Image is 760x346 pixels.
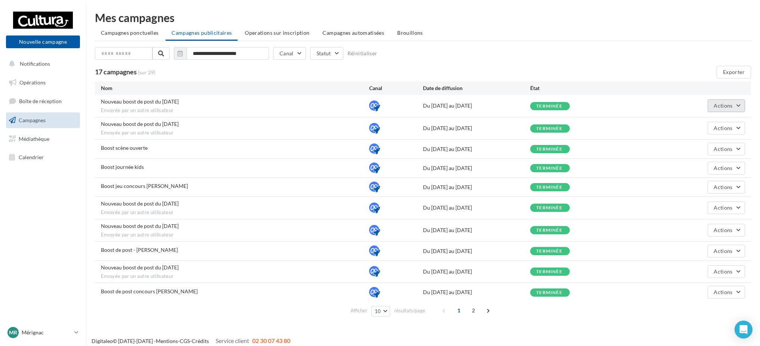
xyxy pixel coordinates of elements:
[714,227,733,233] span: Actions
[101,223,179,229] span: Nouveau boost de post du 04/03/2025
[423,268,530,275] div: Du [DATE] au [DATE]
[22,329,71,336] p: Mérignac
[536,126,562,131] div: terminée
[101,288,198,294] span: Boost de post concours Raoul Paoli
[423,288,530,296] div: Du [DATE] au [DATE]
[735,321,753,339] div: Open Intercom Messenger
[536,249,562,254] div: terminée
[708,181,745,194] button: Actions
[6,35,80,48] button: Nouvelle campagne
[423,145,530,153] div: Du [DATE] au [DATE]
[4,149,81,165] a: Calendrier
[453,305,465,316] span: 1
[92,338,290,344] span: © [DATE]-[DATE] - - -
[252,337,290,344] span: 02 30 07 43 80
[714,204,733,211] span: Actions
[95,12,751,23] div: Mes campagnes
[708,122,745,135] button: Actions
[708,201,745,214] button: Actions
[423,204,530,211] div: Du [DATE] au [DATE]
[536,228,562,233] div: terminée
[4,93,81,109] a: Boîte de réception
[394,307,425,314] span: résultats/page
[708,162,745,174] button: Actions
[423,183,530,191] div: Du [DATE] au [DATE]
[714,184,733,190] span: Actions
[156,338,178,344] a: Mentions
[245,30,309,36] span: Operations sur inscription
[101,121,179,127] span: Nouveau boost de post du 27/05/2025
[6,325,80,340] a: Mr Mérignac
[530,84,637,92] div: État
[708,224,745,237] button: Actions
[4,75,81,90] a: Opérations
[423,124,530,132] div: Du [DATE] au [DATE]
[536,269,562,274] div: terminée
[101,183,188,189] span: Boost jeu concours Laurence Peyrin
[310,47,343,60] button: Statut
[714,102,733,109] span: Actions
[216,337,249,344] span: Service client
[536,166,562,171] div: terminée
[369,84,423,92] div: Canal
[180,338,190,344] a: CGS
[397,30,423,36] span: Brouillons
[708,286,745,299] button: Actions
[375,308,381,314] span: 10
[101,98,179,105] span: Nouveau boost de post du 23/09/2025
[714,125,733,131] span: Actions
[101,273,369,280] span: Envoyée par un autre utilisateur
[536,147,562,152] div: terminée
[371,306,390,316] button: 10
[423,247,530,255] div: Du [DATE] au [DATE]
[714,248,733,254] span: Actions
[4,56,78,72] button: Notifications
[714,268,733,275] span: Actions
[714,289,733,295] span: Actions
[101,209,369,216] span: Envoyée par un autre utilisateur
[19,117,46,123] span: Campagnes
[350,307,367,314] span: Afficher
[423,84,530,92] div: Date de diffusion
[708,265,745,278] button: Actions
[4,131,81,147] a: Médiathèque
[708,143,745,155] button: Actions
[423,102,530,109] div: Du [DATE] au [DATE]
[714,146,733,152] span: Actions
[4,112,81,128] a: Campagnes
[138,69,155,75] span: (sur 29)
[101,30,158,36] span: Campagnes ponctuelles
[101,200,179,207] span: Nouveau boost de post du 15/03/2025
[423,226,530,234] div: Du [DATE] au [DATE]
[347,50,377,56] button: Réinitialiser
[20,61,50,67] span: Notifications
[273,47,306,60] button: Canal
[467,305,479,316] span: 2
[101,130,369,136] span: Envoyée par un autre utilisateur
[92,338,113,344] a: Digitaleo
[101,107,369,114] span: Envoyée par un autre utilisateur
[9,329,17,336] span: Mr
[19,98,62,104] span: Boîte de réception
[101,164,144,170] span: Boost journée kids
[101,84,369,92] div: Nom
[536,185,562,190] div: terminée
[101,264,179,271] span: Nouveau boost de post du 24/02/2025
[95,68,137,76] span: 17 campagnes
[717,66,751,78] button: Exporter
[423,164,530,172] div: Du [DATE] au [DATE]
[323,30,384,36] span: Campagnes automatisées
[536,206,562,210] div: terminée
[19,79,46,86] span: Opérations
[101,232,369,238] span: Envoyée par un autre utilisateur
[101,247,178,253] span: Boost de post - cedric sire
[101,145,148,151] span: Boost scène ouverte
[19,154,44,160] span: Calendrier
[192,338,209,344] a: Crédits
[536,290,562,295] div: terminée
[19,135,49,142] span: Médiathèque
[536,104,562,109] div: terminée
[708,99,745,112] button: Actions
[708,245,745,257] button: Actions
[714,165,733,171] span: Actions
